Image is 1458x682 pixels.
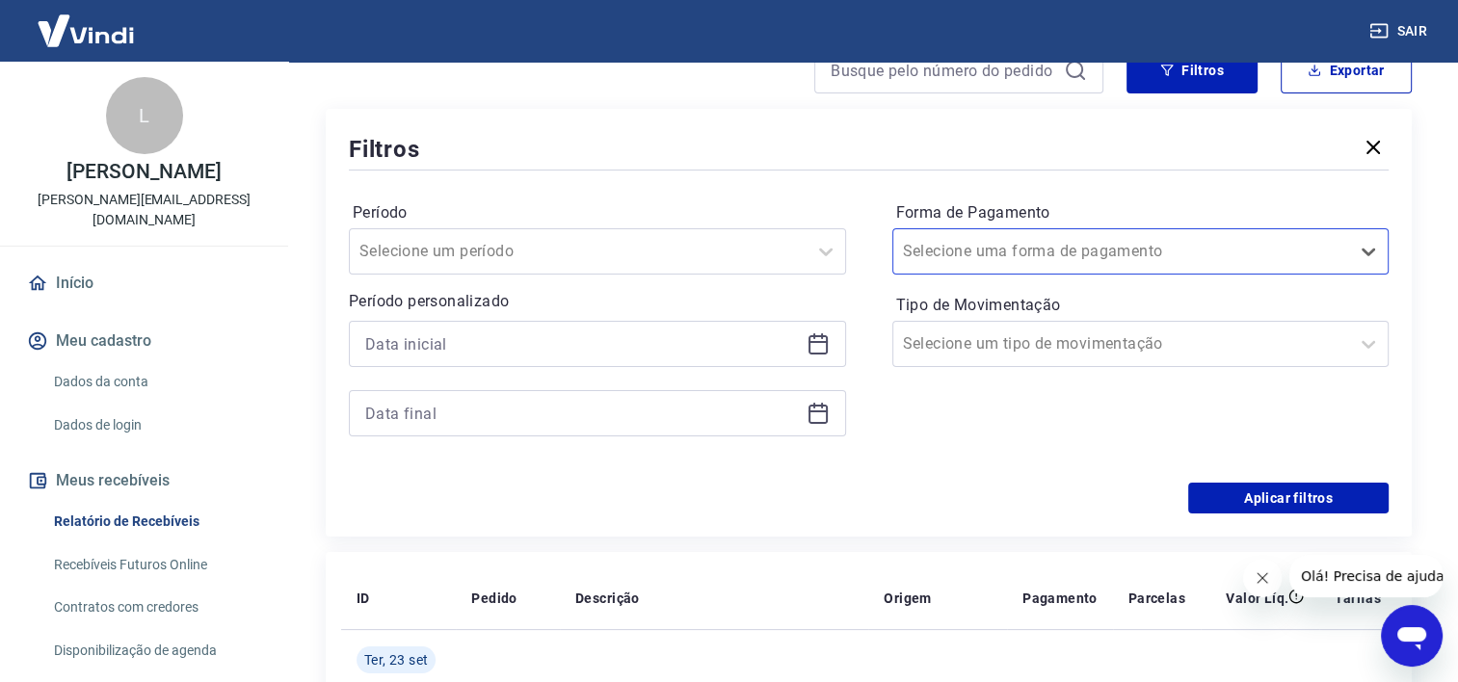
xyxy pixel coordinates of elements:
button: Meus recebíveis [23,459,265,502]
a: Dados da conta [46,362,265,402]
p: ID [357,589,370,608]
a: Dados de login [46,406,265,445]
input: Data final [365,399,799,428]
span: Olá! Precisa de ajuda? [12,13,162,29]
button: Aplicar filtros [1188,483,1389,513]
button: Sair [1365,13,1435,49]
p: Pedido [471,589,517,608]
button: Filtros [1127,47,1258,93]
a: Recebíveis Futuros Online [46,545,265,585]
p: Descrição [575,589,640,608]
button: Exportar [1281,47,1412,93]
div: L [106,77,183,154]
a: Relatório de Recebíveis [46,502,265,541]
a: Disponibilização de agenda [46,631,265,670]
p: Pagamento [1022,589,1098,608]
label: Forma de Pagamento [896,201,1386,224]
p: Parcelas [1128,589,1185,608]
iframe: Botão para abrir a janela de mensagens [1381,605,1443,667]
iframe: Mensagem da empresa [1289,555,1443,597]
iframe: Fechar mensagem [1243,559,1282,597]
p: [PERSON_NAME][EMAIL_ADDRESS][DOMAIN_NAME] [15,190,273,230]
p: Origem [884,589,931,608]
h5: Filtros [349,134,420,165]
label: Tipo de Movimentação [896,294,1386,317]
p: Período personalizado [349,290,846,313]
a: Contratos com credores [46,588,265,627]
span: Ter, 23 set [364,650,428,669]
img: Vindi [23,1,148,60]
p: Valor Líq. [1226,589,1288,608]
button: Meu cadastro [23,320,265,362]
input: Busque pelo número do pedido [831,56,1056,85]
input: Data inicial [365,329,799,358]
p: Tarifas [1335,589,1381,608]
label: Período [353,201,842,224]
p: [PERSON_NAME] [66,162,221,182]
a: Início [23,262,265,304]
